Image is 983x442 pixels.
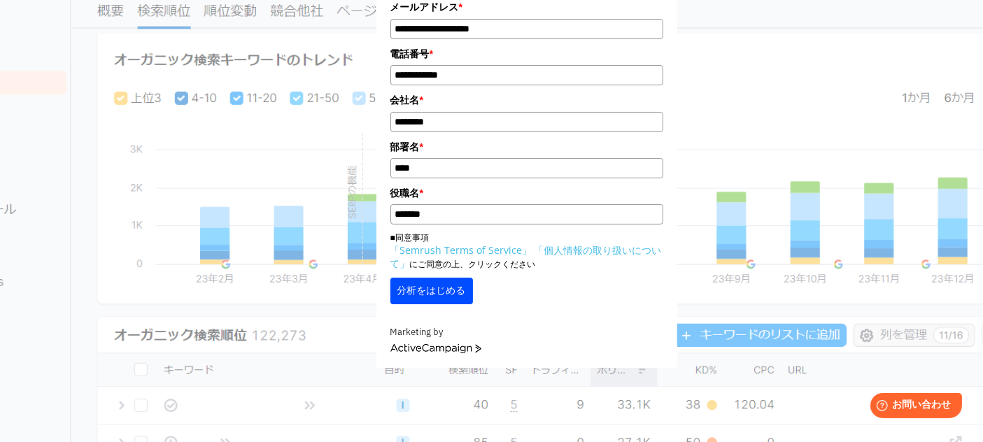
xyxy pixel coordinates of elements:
label: 役職名 [390,185,663,201]
a: 「個人情報の取り扱いについて」 [390,243,662,270]
label: 部署名 [390,139,663,155]
div: Marketing by [390,325,663,340]
label: 電話番号 [390,46,663,62]
label: 会社名 [390,92,663,108]
iframe: Help widget launcher [858,387,968,427]
p: ■同意事項 にご同意の上、クリックください [390,231,663,271]
a: 「Semrush Terms of Service」 [390,243,532,257]
button: 分析をはじめる [390,278,473,304]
